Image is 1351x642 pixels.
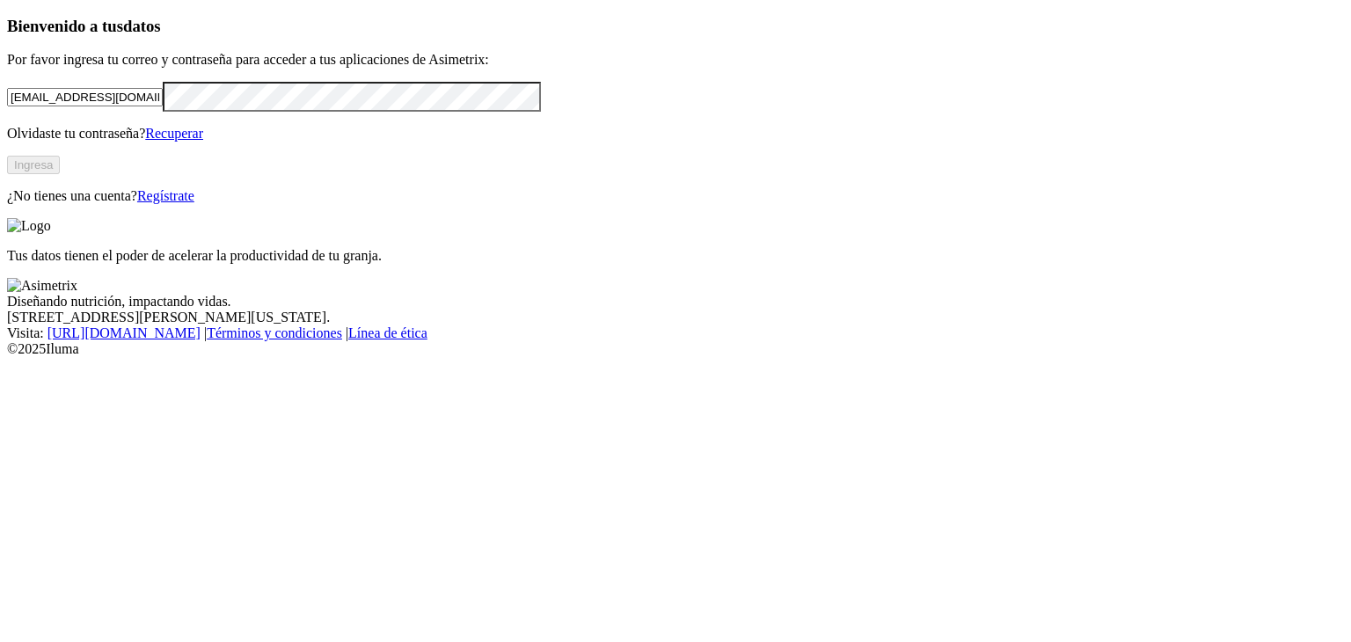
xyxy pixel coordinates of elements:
a: [URL][DOMAIN_NAME] [47,325,201,340]
div: Visita : | | [7,325,1344,341]
a: Términos y condiciones [207,325,342,340]
span: datos [123,17,161,35]
img: Asimetrix [7,278,77,294]
div: [STREET_ADDRESS][PERSON_NAME][US_STATE]. [7,310,1344,325]
img: Logo [7,218,51,234]
a: Recuperar [145,126,203,141]
p: ¿No tienes una cuenta? [7,188,1344,204]
p: Olvidaste tu contraseña? [7,126,1344,142]
div: © 2025 Iluma [7,341,1344,357]
p: Por favor ingresa tu correo y contraseña para acceder a tus aplicaciones de Asimetrix: [7,52,1344,68]
input: Tu correo [7,88,163,106]
a: Regístrate [137,188,194,203]
div: Diseñando nutrición, impactando vidas. [7,294,1344,310]
h3: Bienvenido a tus [7,17,1344,36]
button: Ingresa [7,156,60,174]
p: Tus datos tienen el poder de acelerar la productividad de tu granja. [7,248,1344,264]
a: Línea de ética [348,325,427,340]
